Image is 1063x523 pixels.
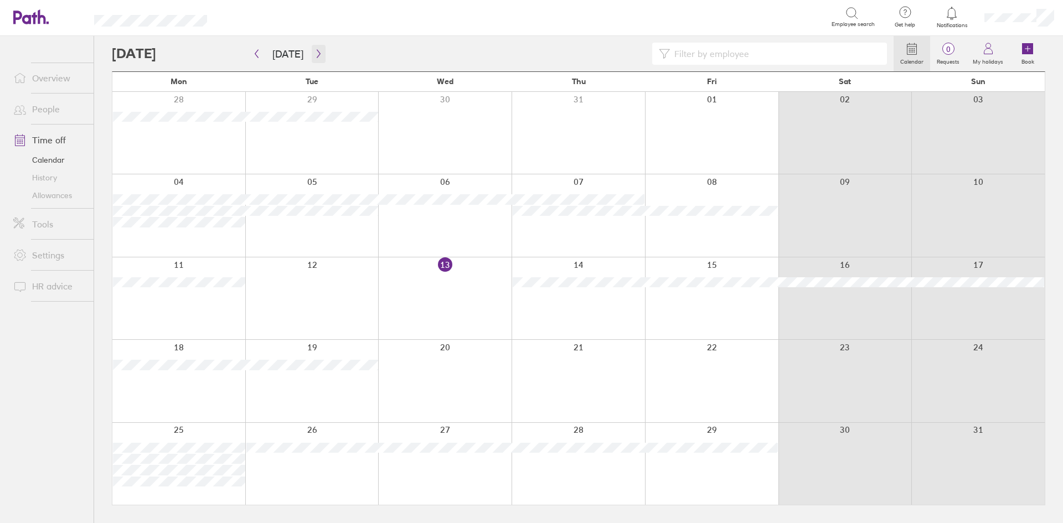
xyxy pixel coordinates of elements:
[1015,55,1041,65] label: Book
[971,77,985,86] span: Sun
[4,98,94,120] a: People
[839,77,851,86] span: Sat
[4,169,94,187] a: History
[264,45,312,63] button: [DATE]
[966,36,1010,71] a: My holidays
[934,6,970,29] a: Notifications
[437,77,453,86] span: Wed
[934,22,970,29] span: Notifications
[4,129,94,151] a: Time off
[4,187,94,204] a: Allowances
[930,36,966,71] a: 0Requests
[4,213,94,235] a: Tools
[4,67,94,89] a: Overview
[930,45,966,54] span: 0
[171,77,187,86] span: Mon
[306,77,318,86] span: Tue
[670,43,880,64] input: Filter by employee
[930,55,966,65] label: Requests
[966,55,1010,65] label: My holidays
[4,151,94,169] a: Calendar
[237,12,265,22] div: Search
[707,77,717,86] span: Fri
[572,77,586,86] span: Thu
[894,36,930,71] a: Calendar
[887,22,923,28] span: Get help
[4,244,94,266] a: Settings
[832,21,875,28] span: Employee search
[894,55,930,65] label: Calendar
[1010,36,1045,71] a: Book
[4,275,94,297] a: HR advice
